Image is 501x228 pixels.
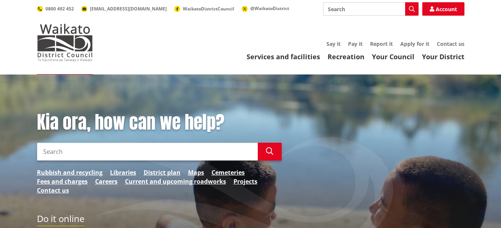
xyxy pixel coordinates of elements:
a: Contact us [37,186,69,195]
h2: Do it online [37,213,84,227]
span: 0800 492 452 [46,6,74,12]
a: Fees and charges [37,177,88,186]
a: Apply for it [400,40,429,47]
a: WaikatoDistrictCouncil [174,6,234,12]
a: Maps [188,168,204,177]
a: Account [422,2,464,16]
span: [EMAIL_ADDRESS][DOMAIN_NAME] [90,6,167,12]
a: Libraries [110,168,136,177]
a: Careers [95,177,118,186]
a: District plan [144,168,181,177]
a: 0800 492 452 [37,6,74,12]
a: Contact us [437,40,464,47]
input: Search input [323,2,419,16]
a: Your Council [372,52,414,61]
a: Say it [326,40,341,47]
a: [EMAIL_ADDRESS][DOMAIN_NAME] [81,6,167,12]
a: Report it [370,40,393,47]
h1: Kia ora, how can we help? [37,112,282,133]
a: Current and upcoming roadworks [125,177,226,186]
a: Cemeteries [212,168,245,177]
a: @WaikatoDistrict [242,5,289,12]
a: Your District [422,52,464,61]
a: Recreation [328,52,364,61]
a: Services and facilities [247,52,320,61]
span: @WaikatoDistrict [250,5,289,12]
a: Projects [234,177,257,186]
a: Pay it [348,40,363,47]
input: Search input [37,143,258,161]
span: WaikatoDistrictCouncil [183,6,234,12]
img: Waikato District Council - Te Kaunihera aa Takiwaa o Waikato [37,24,93,61]
a: Rubbish and recycling [37,168,103,177]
